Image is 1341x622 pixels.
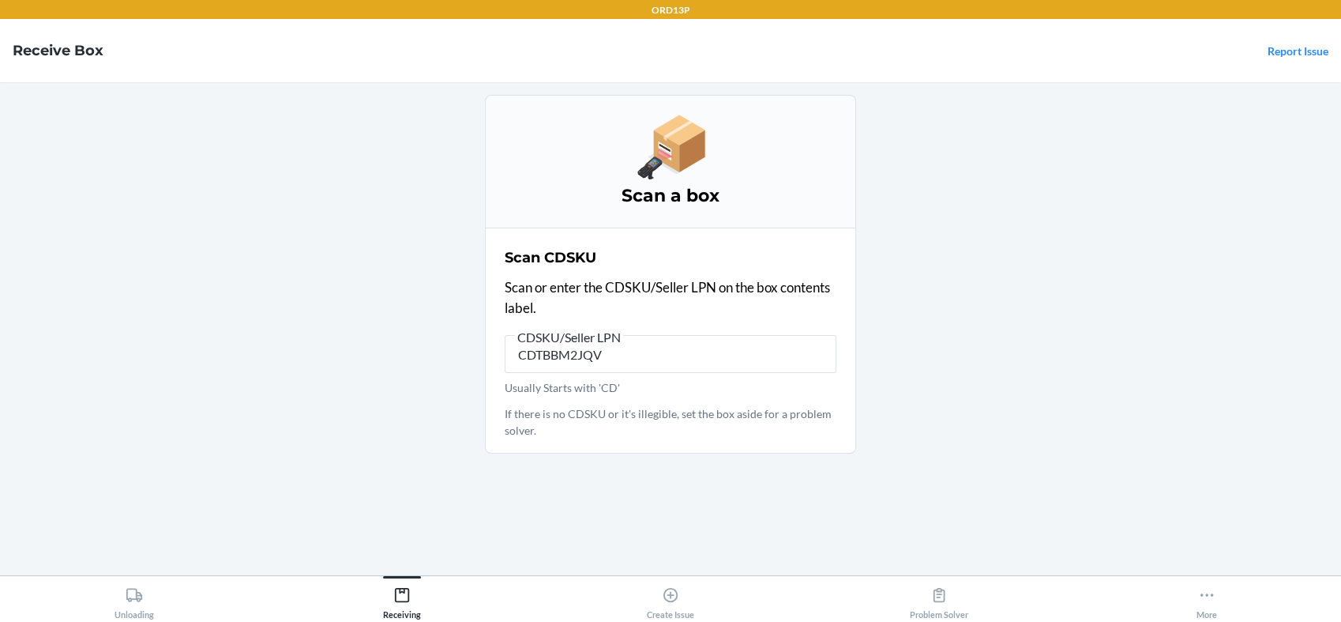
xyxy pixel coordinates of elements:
button: Problem Solver [805,576,1073,620]
h3: Scan a box [505,183,836,209]
div: Receiving [383,580,421,620]
button: Receiving [269,576,537,620]
p: Usually Starts with 'CD' [505,379,836,396]
a: Report Issue [1268,44,1328,58]
p: ORD13P [652,3,690,17]
span: CDSKU/Seller LPN [515,330,623,345]
div: Problem Solver [910,580,968,620]
div: More [1196,580,1217,620]
div: Unloading [115,580,154,620]
button: More [1072,576,1341,620]
h2: Scan CDSKU [505,247,596,268]
button: Create Issue [536,576,805,620]
input: CDSKU/Seller LPNUsually Starts with 'CD' [505,335,836,373]
p: If there is no CDSKU or it's illegible, set the box aside for a problem solver. [505,405,836,439]
p: Scan or enter the CDSKU/Seller LPN on the box contents label. [505,277,836,318]
div: Create Issue [647,580,694,620]
h4: Receive Box [13,40,103,61]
